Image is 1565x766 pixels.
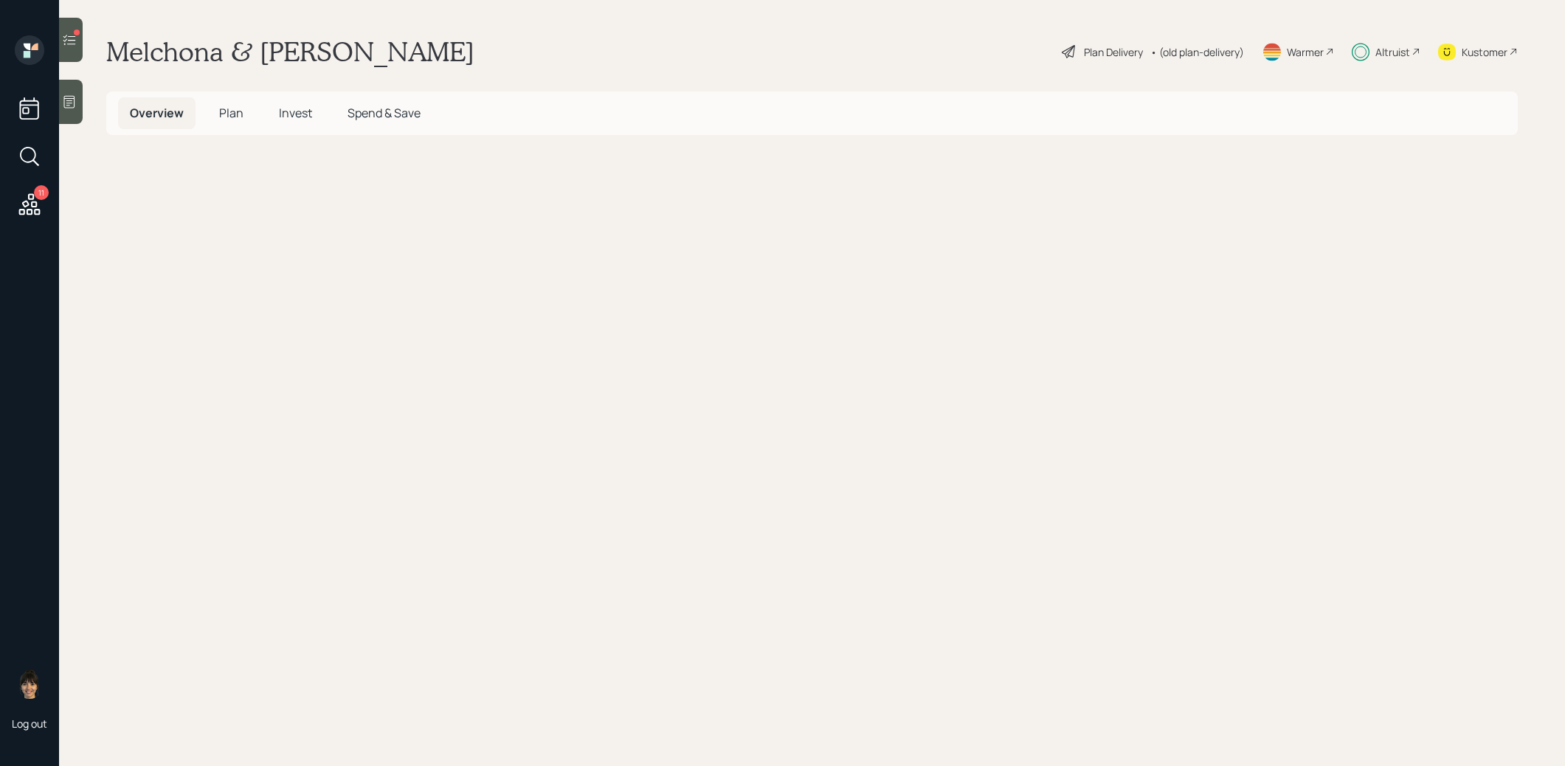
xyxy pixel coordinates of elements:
[106,35,474,68] h1: Melchona & [PERSON_NAME]
[348,105,421,121] span: Spend & Save
[130,105,184,121] span: Overview
[1462,44,1507,60] div: Kustomer
[15,669,44,699] img: treva-nostdahl-headshot.png
[12,717,47,731] div: Log out
[279,105,312,121] span: Invest
[1150,44,1244,60] div: • (old plan-delivery)
[34,185,49,200] div: 11
[219,105,243,121] span: Plan
[1084,44,1143,60] div: Plan Delivery
[1375,44,1410,60] div: Altruist
[1287,44,1324,60] div: Warmer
